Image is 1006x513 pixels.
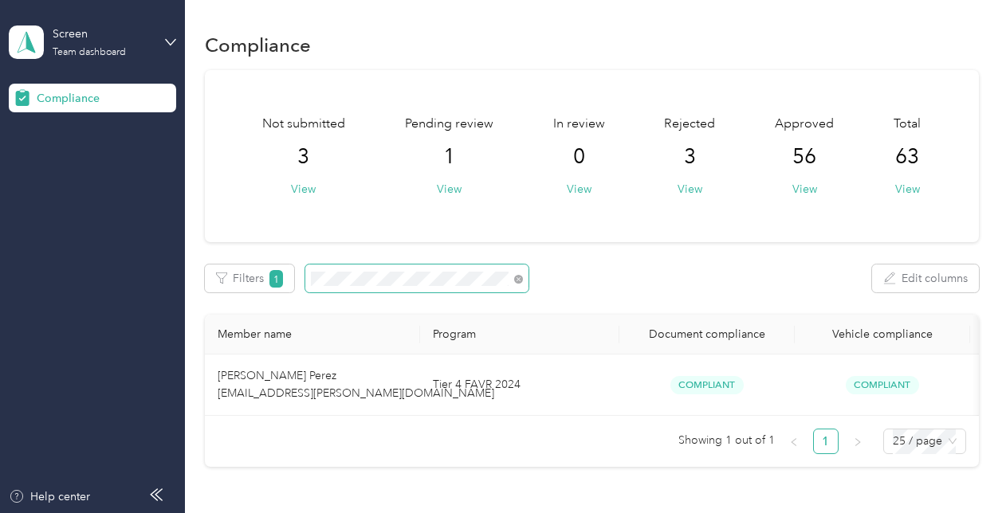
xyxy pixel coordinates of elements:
span: Showing 1 out of 1 [678,429,775,452]
th: Member name [205,315,420,354]
button: Help center [9,488,90,505]
span: 1 [269,270,284,288]
div: Screen [53,25,152,42]
li: Previous Page [781,429,807,454]
span: Total [894,115,921,134]
span: 3 [684,144,696,170]
span: 25 / page [893,429,957,453]
span: 63 [895,144,919,170]
span: Not submitted [262,115,345,134]
button: View [437,181,462,198]
li: Next Page [845,429,870,454]
span: 56 [792,144,816,170]
div: Vehicle compliance [808,327,957,341]
a: 1 [814,429,838,453]
button: Edit columns [872,264,979,292]
button: Filters1 [205,264,295,292]
span: Pending review [405,115,493,134]
span: Compliant [846,376,919,394]
th: Program [420,315,619,354]
span: left [789,437,799,447]
span: 1 [443,144,455,170]
span: 3 [297,144,309,170]
button: right [845,429,870,454]
div: Page Size [883,429,966,454]
span: In review [553,115,605,134]
button: View [567,181,591,198]
span: Rejected [664,115,715,134]
li: 1 [813,429,839,454]
span: 0 [573,144,585,170]
iframe: Everlance-gr Chat Button Frame [917,424,1006,513]
button: View [895,181,920,198]
button: View [678,181,702,198]
span: Compliant [670,376,744,394]
span: Compliance [37,90,100,107]
span: right [853,437,863,447]
span: [PERSON_NAME] Perez [EMAIL_ADDRESS][PERSON_NAME][DOMAIN_NAME] [218,369,494,400]
button: left [781,429,807,454]
div: Document compliance [632,327,782,341]
td: Tier 4 FAVR 2024 [420,354,619,416]
h1: Compliance [205,37,311,53]
button: View [792,181,817,198]
div: Team dashboard [53,48,126,57]
span: Approved [775,115,834,134]
button: View [291,181,316,198]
